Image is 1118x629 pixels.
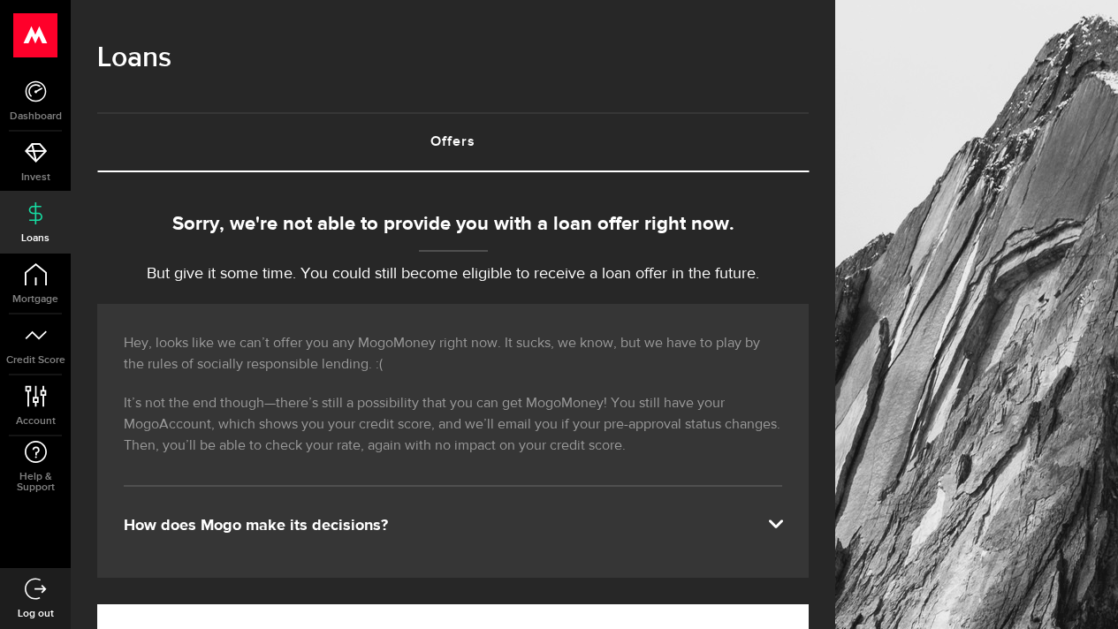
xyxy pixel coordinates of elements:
[1044,555,1118,629] iframe: LiveChat chat widget
[97,35,809,81] h1: Loans
[97,114,809,171] a: Offers
[97,262,809,286] p: But give it some time. You could still become eligible to receive a loan offer in the future.
[124,393,782,457] p: It’s not the end though—there’s still a possibility that you can get MogoMoney! You still have yo...
[97,112,809,172] ul: Tabs Navigation
[124,515,782,536] div: How does Mogo make its decisions?
[97,210,809,239] div: Sorry, we're not able to provide you with a loan offer right now.
[124,333,782,375] p: Hey, looks like we can’t offer you any MogoMoney right now. It sucks, we know, but we have to pla...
